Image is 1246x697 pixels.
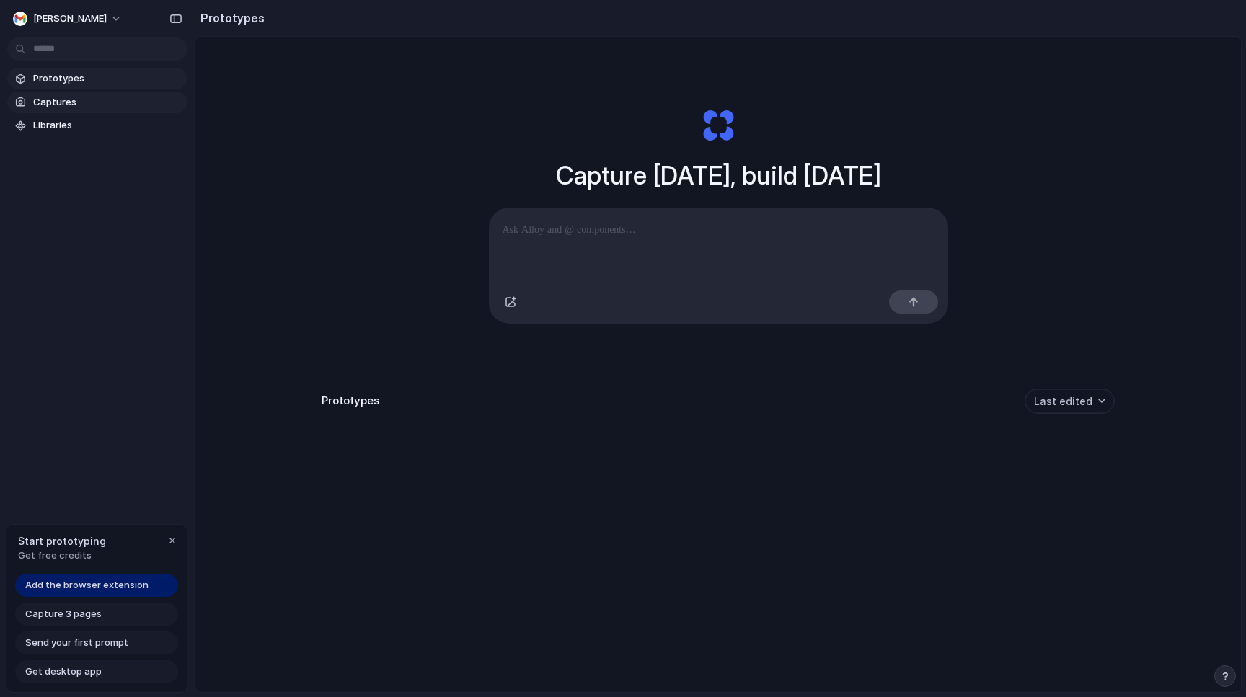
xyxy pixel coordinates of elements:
span: Start prototyping [18,533,106,549]
span: Add the browser extension [25,578,149,592]
span: Captures [33,95,182,110]
a: Libraries [7,115,187,136]
span: Get free credits [18,549,106,563]
span: Prototypes [33,71,182,86]
span: Get desktop app [25,665,102,679]
a: Prototypes [7,68,187,89]
a: Captures [7,92,187,113]
span: Libraries [33,118,182,133]
span: Capture 3 pages [25,607,102,621]
span: [PERSON_NAME] [33,12,107,26]
button: [PERSON_NAME] [7,7,129,30]
a: Add the browser extension [15,574,178,597]
h2: Prototypes [195,9,265,27]
h3: Prototypes [322,393,379,409]
button: Last edited [1025,389,1115,414]
span: Send your first prompt [25,636,128,650]
h1: Capture [DATE], build [DATE] [556,156,881,195]
a: Get desktop app [15,660,178,683]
